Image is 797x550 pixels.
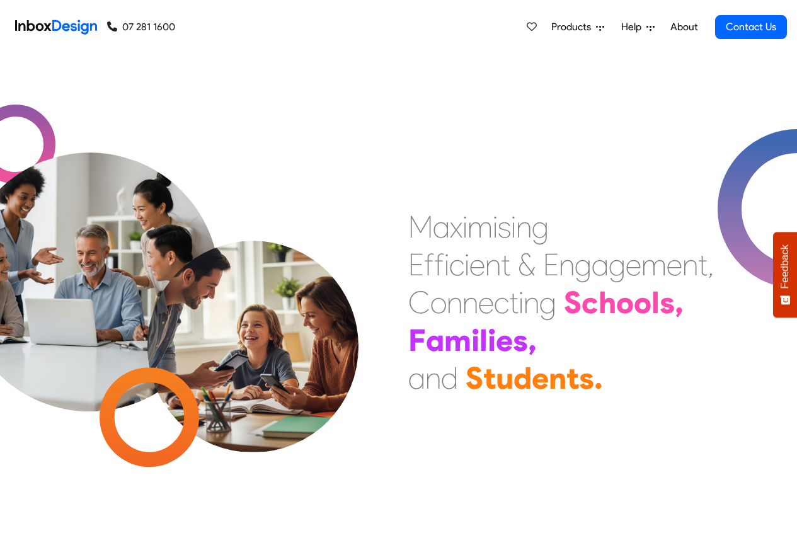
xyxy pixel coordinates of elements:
div: l [651,284,660,321]
a: 07 281 1600 [107,20,175,35]
div: g [609,246,626,284]
div: c [494,284,509,321]
div: Maximising Efficient & Engagement, Connecting Schools, Families, and Students. [408,208,714,397]
div: i [464,246,469,284]
div: a [592,246,609,284]
span: Products [551,20,596,35]
div: t [698,246,708,284]
div: F [408,321,426,359]
div: e [532,359,549,397]
div: u [496,359,513,397]
div: , [708,246,714,284]
a: About [667,14,701,40]
div: o [430,284,447,321]
div: g [532,208,549,246]
div: s [498,208,511,246]
div: . [594,359,603,397]
div: i [493,208,498,246]
div: t [501,246,510,284]
div: m [444,321,471,359]
div: e [469,246,485,284]
div: c [582,284,599,321]
a: Products [546,14,609,40]
div: d [513,359,532,397]
div: i [444,246,449,284]
div: C [408,284,430,321]
div: o [634,284,651,321]
div: e [478,284,494,321]
div: g [539,284,556,321]
div: n [485,246,501,284]
div: s [513,321,528,359]
div: i [471,321,479,359]
div: e [667,246,682,284]
div: a [426,321,444,359]
img: parents_with_child.png [121,188,385,452]
div: t [566,359,579,397]
div: & [518,246,536,284]
div: x [450,208,462,246]
div: s [579,359,594,397]
div: t [483,359,496,397]
div: E [543,246,559,284]
a: Contact Us [715,15,787,39]
div: n [447,284,462,321]
div: s [660,284,675,321]
div: n [516,208,532,246]
span: Help [621,20,646,35]
div: e [496,321,513,359]
div: t [509,284,519,321]
div: i [488,321,496,359]
div: l [479,321,488,359]
div: a [408,359,425,397]
div: n [425,359,441,397]
div: E [408,246,424,284]
div: n [462,284,478,321]
div: e [626,246,641,284]
div: f [424,246,434,284]
div: S [466,359,483,397]
div: m [641,246,667,284]
div: , [675,284,684,321]
div: m [467,208,493,246]
div: g [575,246,592,284]
button: Feedback - Show survey [773,232,797,318]
div: f [434,246,444,284]
div: h [599,284,616,321]
div: d [441,359,458,397]
span: Feedback [779,244,791,289]
div: c [449,246,464,284]
div: i [511,208,516,246]
div: S [564,284,582,321]
div: , [528,321,537,359]
div: n [682,246,698,284]
div: n [549,359,566,397]
div: i [519,284,524,321]
a: Help [616,14,660,40]
div: n [559,246,575,284]
div: o [616,284,634,321]
div: i [462,208,467,246]
div: a [433,208,450,246]
div: n [524,284,539,321]
div: M [408,208,433,246]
